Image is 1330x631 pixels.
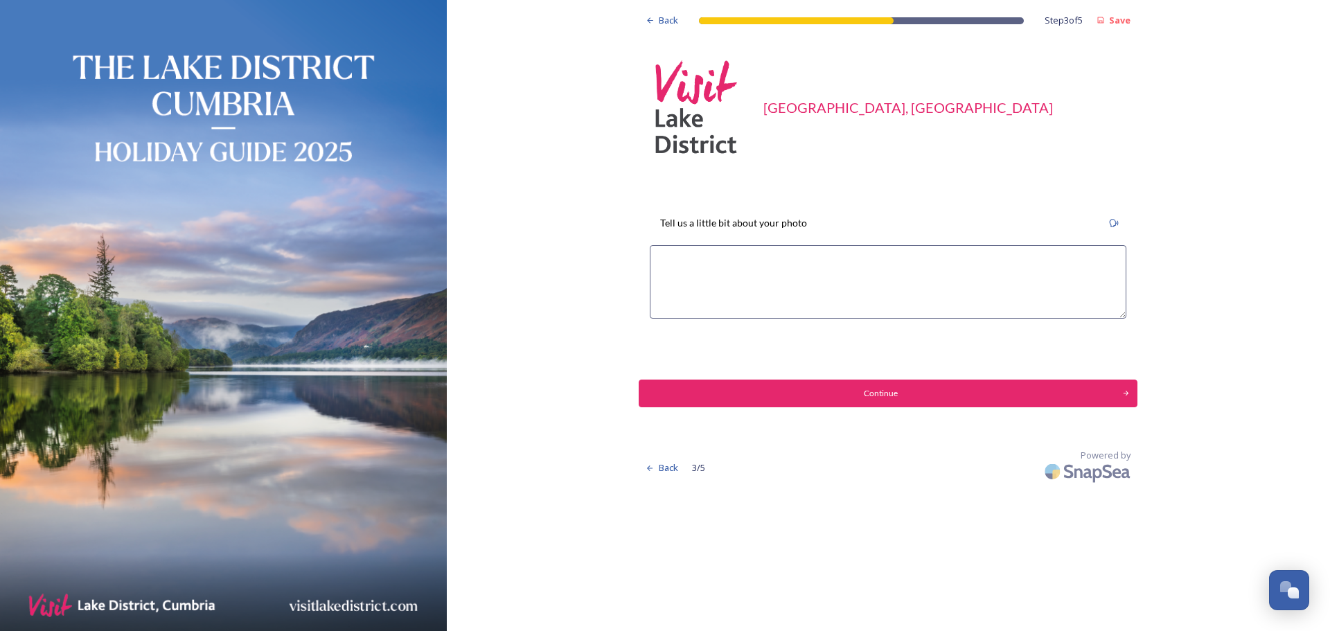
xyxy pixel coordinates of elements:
strong: Save [1109,14,1130,26]
img: SnapSea Logo [1040,455,1137,488]
img: Square-VLD-Logo-Pink-Grey.png [646,55,750,159]
span: 3 / 5 [692,461,705,474]
span: Powered by [1081,449,1130,462]
div: Tell us a little bit about your photo [650,208,817,238]
span: Step 3 of 5 [1045,14,1083,27]
div: Continue [646,387,1115,400]
button: Continue [639,380,1137,407]
span: Back [659,14,678,27]
div: [GEOGRAPHIC_DATA], [GEOGRAPHIC_DATA] [763,97,1053,118]
span: Back [659,461,678,474]
button: Open Chat [1269,570,1309,610]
